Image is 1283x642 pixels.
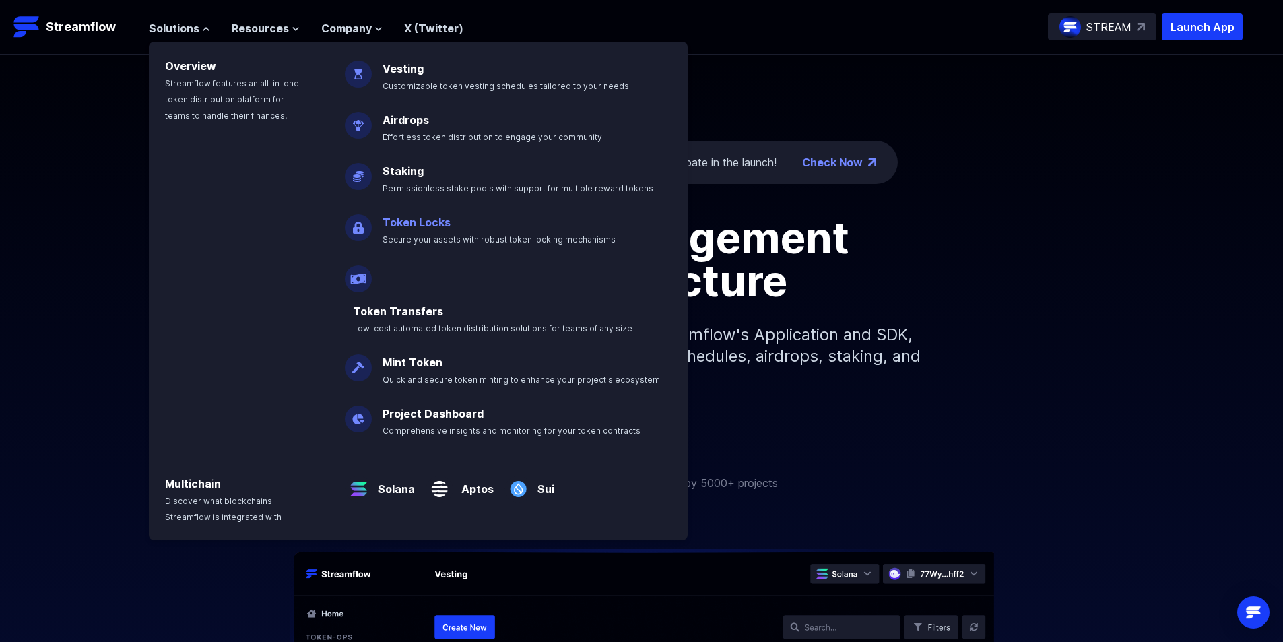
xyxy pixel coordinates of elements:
a: Staking [383,164,424,178]
a: Multichain [165,477,221,490]
p: Streamflow [46,18,116,36]
a: STREAM [1048,13,1156,40]
a: Sui [532,470,554,497]
a: Aptos [453,470,494,497]
a: Check Now [802,154,863,170]
div: Open Intercom Messenger [1237,596,1270,629]
img: Project Dashboard [345,395,372,432]
a: Mint Token [383,356,442,369]
img: Mint Token [345,344,372,381]
span: Streamflow features an all-in-one token distribution platform for teams to handle their finances. [165,78,299,121]
span: Comprehensive insights and monitoring for your token contracts [383,426,640,436]
img: top-right-arrow.svg [1137,23,1145,31]
span: Company [321,20,372,36]
span: Effortless token distribution to engage your community [383,132,602,142]
button: Company [321,20,383,36]
button: Solutions [149,20,210,36]
img: Vesting [345,50,372,88]
img: Airdrops [345,101,372,139]
button: Resources [232,20,300,36]
span: Resources [232,20,289,36]
span: Discover what blockchains Streamflow is integrated with [165,496,282,522]
img: Sui [504,465,532,503]
span: Permissionless stake pools with support for multiple reward tokens [383,183,653,193]
img: Staking [345,152,372,190]
img: streamflow-logo-circle.png [1059,16,1081,38]
span: Secure your assets with robust token locking mechanisms [383,234,616,245]
a: Vesting [383,62,424,75]
span: Quick and secure token minting to enhance your project's ecosystem [383,375,660,385]
a: Solana [372,470,415,497]
span: Solutions [149,20,199,36]
img: Streamflow Logo [13,13,40,40]
a: Project Dashboard [383,407,484,420]
img: Payroll [345,255,372,292]
img: Solana [345,465,372,503]
img: Aptos [426,465,453,503]
img: top-right-arrow.png [868,158,876,166]
span: Customizable token vesting schedules tailored to your needs [383,81,629,91]
span: Low-cost automated token distribution solutions for teams of any size [353,323,632,333]
a: Token Locks [383,216,451,229]
p: STREAM [1086,19,1131,35]
img: Token Locks [345,203,372,241]
a: Airdrops [383,113,429,127]
a: Token Transfers [353,304,443,318]
p: Trusted by 5000+ projects [643,475,778,491]
a: X (Twitter) [404,22,463,35]
a: Overview [165,59,216,73]
a: Streamflow [13,13,135,40]
button: Launch App [1162,13,1243,40]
